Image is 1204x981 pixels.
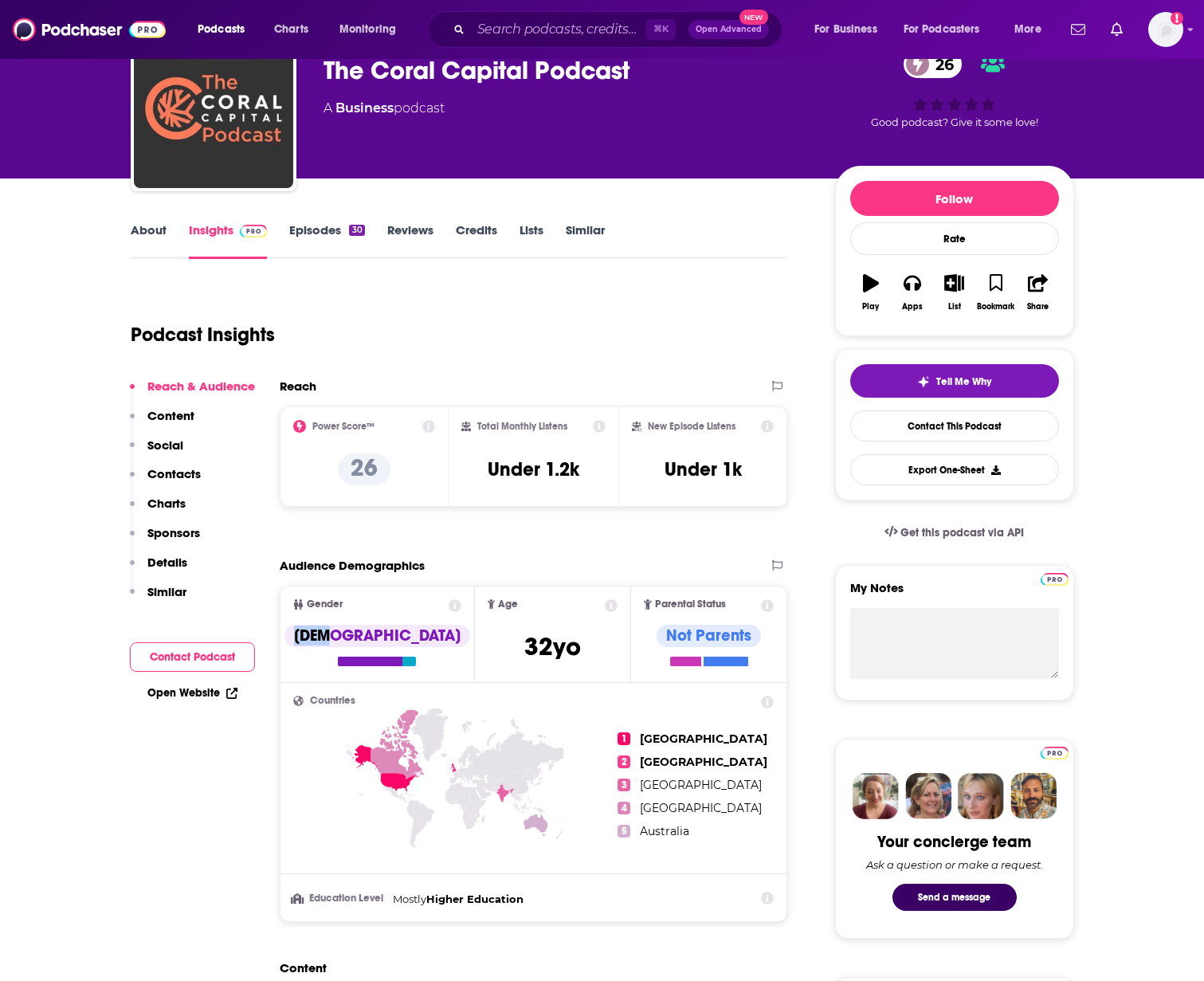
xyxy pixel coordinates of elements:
button: Charts [130,496,186,525]
button: tell me why sparkleTell Me Why [850,364,1059,398]
a: Pro website [1041,744,1069,759]
input: Search podcasts, credits, & more... [471,17,646,42]
img: User Profile [1148,12,1183,47]
a: Charts [264,17,318,42]
a: Episodes30 [289,222,364,259]
label: My Notes [850,580,1059,608]
a: Reviews [387,222,433,259]
img: The Coral Capital Podcast [134,29,293,188]
div: Your concierge team [877,832,1031,852]
p: Content [147,408,194,423]
a: Business [335,100,394,116]
p: Contacts [147,466,201,481]
span: Countries [310,696,355,706]
span: Gender [307,599,343,610]
a: Show notifications dropdown [1104,16,1129,43]
div: Bookmark [977,302,1014,312]
button: Play [850,264,892,321]
span: [GEOGRAPHIC_DATA] [640,732,767,746]
svg: Add a profile image [1171,12,1183,25]
span: Good podcast? Give it some love! [871,116,1038,128]
button: List [933,264,975,321]
h3: Under 1k [665,457,742,481]
img: Podchaser Pro [1041,747,1069,759]
a: Get this podcast via API [872,513,1037,552]
img: Podchaser Pro [1041,573,1069,586]
button: Sponsors [130,525,200,555]
div: Share [1027,302,1049,312]
div: 26Good podcast? Give it some love! [835,40,1074,139]
button: open menu [803,17,897,42]
span: More [1014,18,1041,41]
h3: Under 1.2k [488,457,579,481]
span: 4 [618,802,630,814]
button: Share [1017,264,1058,321]
p: Social [147,438,183,453]
a: Contact This Podcast [850,410,1059,441]
span: 3 [618,779,630,791]
div: Not Parents [657,625,761,647]
p: Charts [147,496,186,511]
a: Podchaser - Follow, Share and Rate Podcasts [13,14,166,45]
span: Age [498,599,518,610]
span: Monitoring [339,18,396,41]
p: 26 [338,453,390,485]
button: Follow [850,181,1059,216]
button: Details [130,555,187,584]
span: Tell Me Why [936,375,991,388]
img: Jon Profile [1010,773,1057,819]
button: Contacts [130,466,201,496]
button: Apps [892,264,933,321]
span: New [739,10,768,25]
p: Reach & Audience [147,379,255,394]
span: Logged in as nermin [1148,12,1183,47]
button: Reach & Audience [130,379,255,408]
h2: Content [280,960,775,975]
p: Sponsors [147,525,200,540]
button: Content [130,408,194,438]
span: [GEOGRAPHIC_DATA] [640,778,762,792]
span: [GEOGRAPHIC_DATA] [640,801,762,815]
a: InsightsPodchaser Pro [189,222,268,259]
a: About [131,222,167,259]
a: 26 [904,50,962,78]
span: 26 [920,50,962,78]
span: Mostly [393,893,426,905]
div: [DEMOGRAPHIC_DATA] [284,625,470,647]
span: Australia [640,824,689,838]
div: Rate [850,222,1059,255]
img: Sydney Profile [853,773,899,819]
button: Show profile menu [1148,12,1183,47]
span: Higher Education [426,893,524,905]
div: A podcast [324,99,445,118]
h2: New Episode Listens [648,421,735,432]
span: 1 [618,732,630,745]
div: Play [862,302,879,312]
span: ⌘ K [646,19,676,40]
button: Export One-Sheet [850,454,1059,485]
span: Podcasts [198,18,245,41]
a: Pro website [1041,571,1069,586]
div: 30 [349,225,364,236]
button: Bookmark [975,264,1017,321]
button: open menu [1003,17,1061,42]
img: tell me why sparkle [917,375,930,388]
a: Show notifications dropdown [1065,16,1092,43]
span: For Business [814,18,877,41]
p: Similar [147,584,186,599]
span: For Podcasters [904,18,980,41]
div: List [948,302,961,312]
div: Ask a question or make a request. [866,858,1043,871]
img: Jules Profile [958,773,1004,819]
img: Barbara Profile [905,773,951,819]
h3: Education Level [293,893,386,904]
button: Send a message [892,884,1017,911]
img: Podchaser Pro [240,225,268,237]
span: 2 [618,755,630,768]
a: Similar [566,222,605,259]
button: Similar [130,584,186,614]
h2: Audience Demographics [280,558,425,573]
div: Apps [902,302,923,312]
button: open menu [186,17,265,42]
